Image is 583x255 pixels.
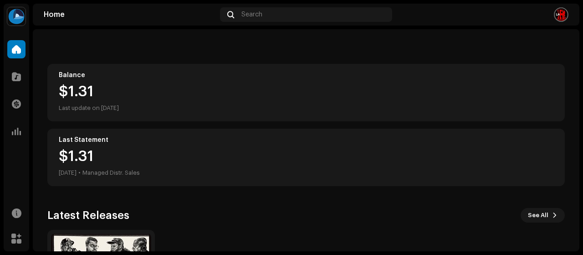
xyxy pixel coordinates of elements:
h3: Latest Releases [47,208,129,223]
re-o-card-value: Last Statement [47,129,565,186]
button: See All [521,208,565,223]
img: acc3e93b-7931-47c3-a6d2-f0de5214474b [554,7,568,22]
div: Managed Distr. Sales [82,167,140,178]
re-o-card-value: Balance [47,64,565,121]
div: Balance [59,72,553,79]
span: Search [241,11,262,18]
span: See All [528,206,548,224]
div: Last update on [DATE] [59,103,553,114]
div: [DATE] [59,167,77,178]
div: • [78,167,81,178]
div: Home [44,11,216,18]
img: 31a4402c-14a3-4296-bd18-489e15b936d7 [7,7,26,26]
div: Last Statement [59,136,553,144]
